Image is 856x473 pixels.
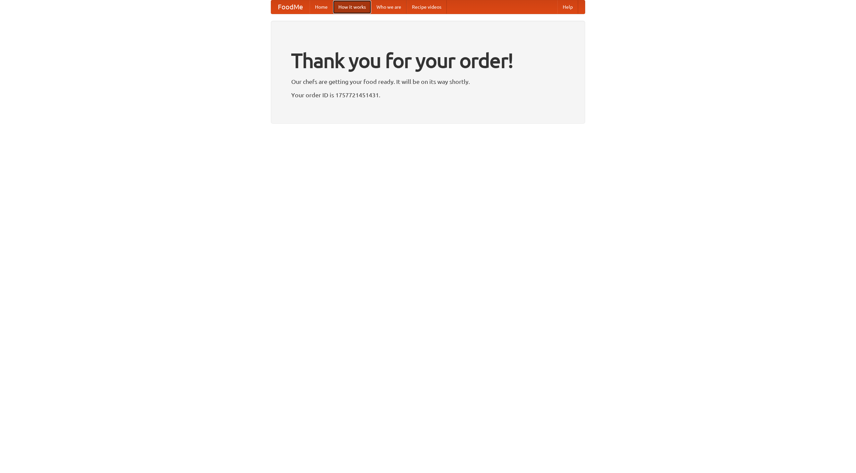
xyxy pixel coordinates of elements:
[310,0,333,14] a: Home
[291,44,565,77] h1: Thank you for your order!
[407,0,447,14] a: Recipe videos
[371,0,407,14] a: Who we are
[291,77,565,87] p: Our chefs are getting your food ready. It will be on its way shortly.
[557,0,578,14] a: Help
[333,0,371,14] a: How it works
[291,90,565,100] p: Your order ID is 1757721451431.
[271,0,310,14] a: FoodMe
